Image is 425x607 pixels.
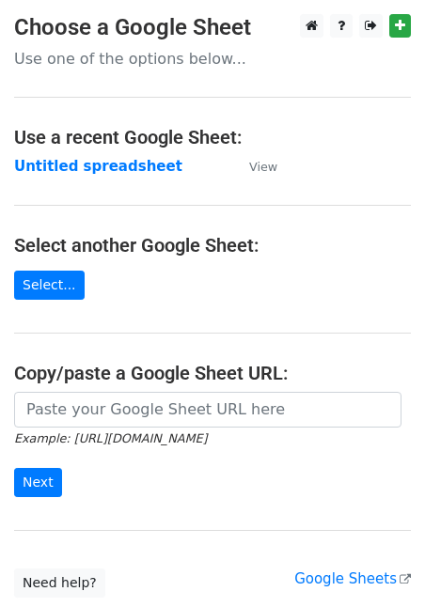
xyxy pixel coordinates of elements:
input: Paste your Google Sheet URL here [14,392,401,428]
h4: Copy/paste a Google Sheet URL: [14,362,411,384]
a: Google Sheets [294,570,411,587]
a: Need help? [14,568,105,598]
a: Untitled spreadsheet [14,158,182,175]
h4: Use a recent Google Sheet: [14,126,411,148]
h3: Choose a Google Sheet [14,14,411,41]
h4: Select another Google Sheet: [14,234,411,257]
small: View [249,160,277,174]
a: Select... [14,271,85,300]
a: View [230,158,277,175]
p: Use one of the options below... [14,49,411,69]
input: Next [14,468,62,497]
small: Example: [URL][DOMAIN_NAME] [14,431,207,445]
